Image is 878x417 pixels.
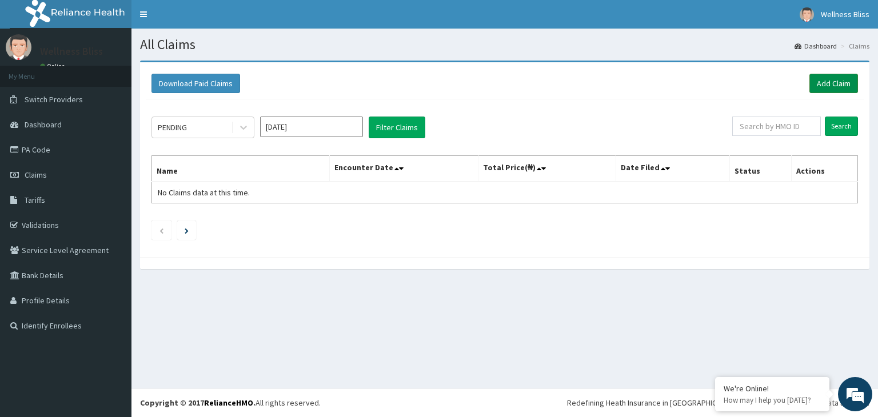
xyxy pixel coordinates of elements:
[795,41,837,51] a: Dashboard
[732,117,821,136] input: Search by HMO ID
[616,156,730,182] th: Date Filed
[6,34,31,60] img: User Image
[478,156,616,182] th: Total Price(₦)
[159,225,164,235] a: Previous page
[730,156,791,182] th: Status
[369,117,425,138] button: Filter Claims
[40,62,67,70] a: Online
[158,187,250,198] span: No Claims data at this time.
[821,9,869,19] span: Wellness Bliss
[25,195,45,205] span: Tariffs
[791,156,857,182] th: Actions
[809,74,858,93] a: Add Claim
[152,156,330,182] th: Name
[25,170,47,180] span: Claims
[204,398,253,408] a: RelianceHMO
[260,117,363,137] input: Select Month and Year
[800,7,814,22] img: User Image
[140,37,869,52] h1: All Claims
[151,74,240,93] button: Download Paid Claims
[185,225,189,235] a: Next page
[567,397,869,408] div: Redefining Heath Insurance in [GEOGRAPHIC_DATA] using Telemedicine and Data Science!
[724,395,821,405] p: How may I help you today?
[40,46,103,57] p: Wellness Bliss
[25,94,83,105] span: Switch Providers
[131,388,878,417] footer: All rights reserved.
[330,156,478,182] th: Encounter Date
[25,119,62,130] span: Dashboard
[140,398,256,408] strong: Copyright © 2017 .
[825,117,858,136] input: Search
[158,122,187,133] div: PENDING
[724,383,821,394] div: We're Online!
[838,41,869,51] li: Claims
